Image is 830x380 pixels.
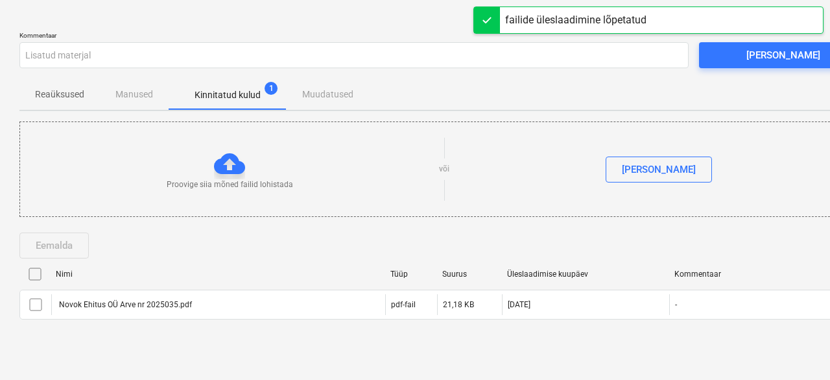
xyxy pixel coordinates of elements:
font: Proovige siia mõned failid lohistada [167,180,293,189]
font: Tüüp [390,270,408,279]
font: Nimi [56,270,73,279]
font: pdf-fail [391,300,416,309]
font: - [675,300,677,309]
font: Kommentaar [674,270,721,279]
font: või [439,164,449,173]
button: [PERSON_NAME] [606,157,712,183]
font: Üleslaadimise kuupäev [507,270,588,279]
font: [DATE] [508,300,530,309]
font: Novok Ehitus OÜ Arve nr 2025035.pdf [59,300,192,309]
font: 1 [269,84,274,93]
font: Kinnitatud kulud [195,90,261,100]
font: [PERSON_NAME] [746,49,820,61]
font: Suurus [442,270,467,279]
font: Kommentaar [19,32,56,39]
font: 21,18 KB [443,300,474,309]
font: Reaüksused [35,89,84,99]
font: [PERSON_NAME] [622,164,696,175]
font: failide üleslaadimine lõpetatud [505,14,646,26]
